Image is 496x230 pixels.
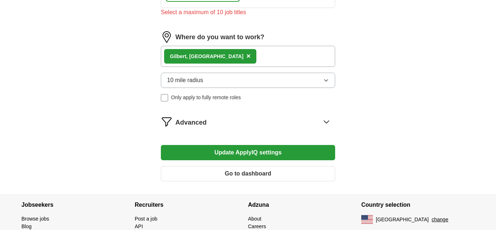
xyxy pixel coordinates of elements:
[175,118,207,128] span: Advanced
[247,52,251,60] span: ×
[361,215,373,224] img: US flag
[135,223,143,229] a: API
[171,94,241,101] span: Only apply to fully remote roles
[135,216,157,222] a: Post a job
[161,31,172,43] img: location.png
[432,216,448,223] button: change
[247,51,251,62] button: ×
[248,216,261,222] a: About
[161,145,335,160] button: Update ApplyIQ settings
[21,216,49,222] a: Browse jobs
[21,223,32,229] a: Blog
[248,223,266,229] a: Careers
[361,195,475,215] h4: Country selection
[161,166,335,181] button: Go to dashboard
[175,32,264,42] label: Where do you want to work?
[376,216,429,223] span: [GEOGRAPHIC_DATA]
[167,76,203,85] span: 10 mile radius
[170,53,244,60] div: Gilbert, [GEOGRAPHIC_DATA]
[161,8,335,17] div: Select a maximum of 10 job titles
[161,116,172,128] img: filter
[161,73,335,88] button: 10 mile radius
[161,94,168,101] input: Only apply to fully remote roles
